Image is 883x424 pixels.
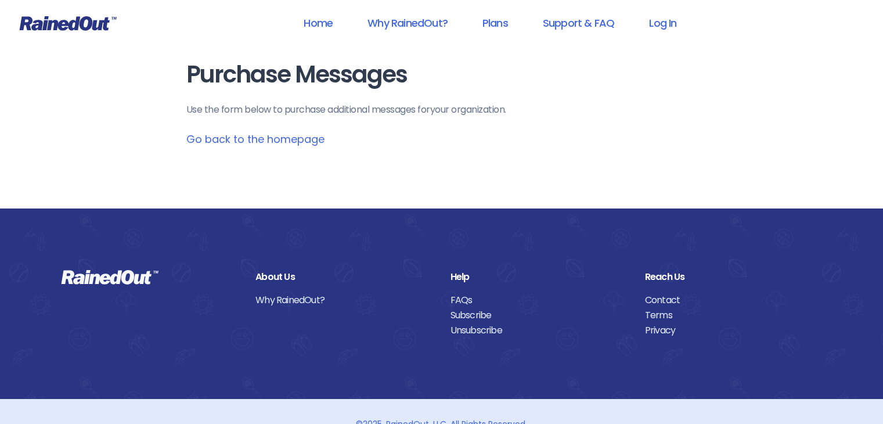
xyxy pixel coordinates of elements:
a: FAQs [450,293,628,308]
a: Terms [645,308,822,323]
a: Why RainedOut? [352,10,463,36]
a: Home [289,10,348,36]
a: Privacy [645,323,822,338]
div: About Us [255,270,433,285]
a: Plans [467,10,523,36]
p: Use the form below to purchase additional messages for your organization . [186,103,697,117]
a: Contact [645,293,822,308]
a: Unsubscribe [450,323,628,338]
a: Why RainedOut? [255,293,433,308]
h1: Purchase Messages [186,62,697,88]
a: Log In [634,10,691,36]
a: Go back to the homepage [186,132,325,146]
a: Support & FAQ [528,10,629,36]
a: Subscribe [450,308,628,323]
div: Reach Us [645,270,822,285]
div: Help [450,270,628,285]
